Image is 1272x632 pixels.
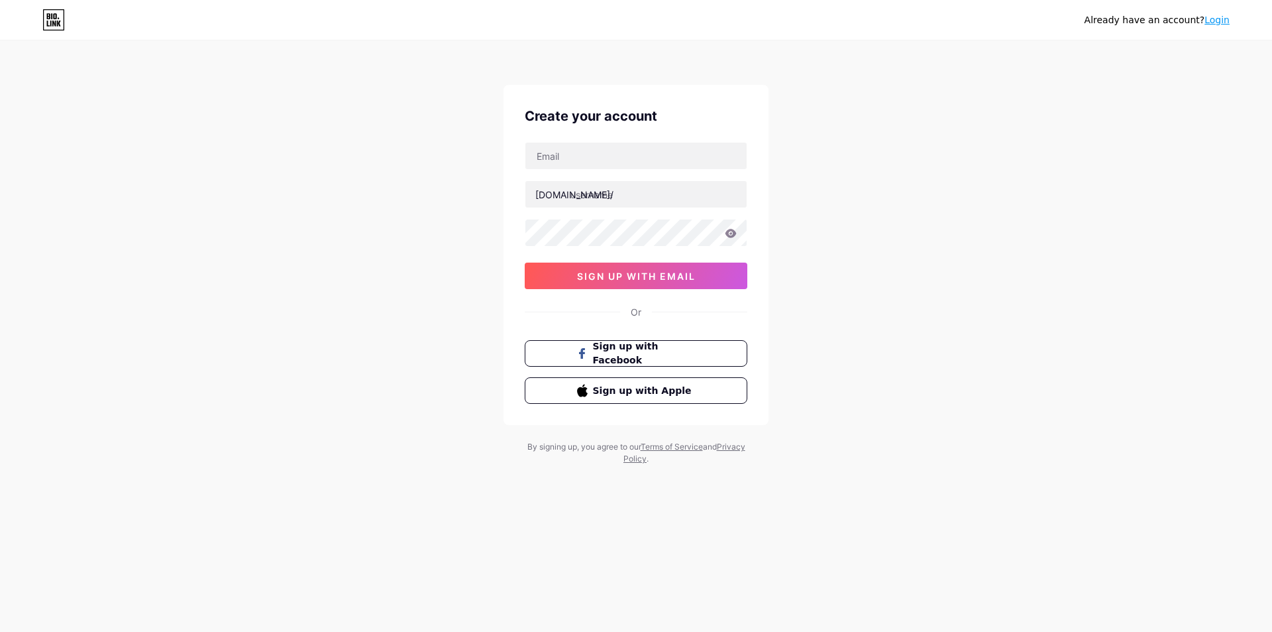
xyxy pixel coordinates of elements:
span: sign up with email [577,271,696,282]
div: By signing up, you agree to our and . [523,441,749,465]
input: Email [525,143,747,169]
input: username [525,181,747,208]
span: Sign up with Apple [593,384,696,398]
div: [DOMAIN_NAME]/ [535,188,613,202]
button: sign up with email [525,263,747,289]
button: Sign up with Apple [525,377,747,404]
div: Create your account [525,106,747,126]
a: Login [1204,15,1230,25]
button: Sign up with Facebook [525,340,747,367]
div: Already have an account? [1085,13,1230,27]
div: Or [631,305,641,319]
a: Terms of Service [641,442,703,452]
span: Sign up with Facebook [593,340,696,367]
